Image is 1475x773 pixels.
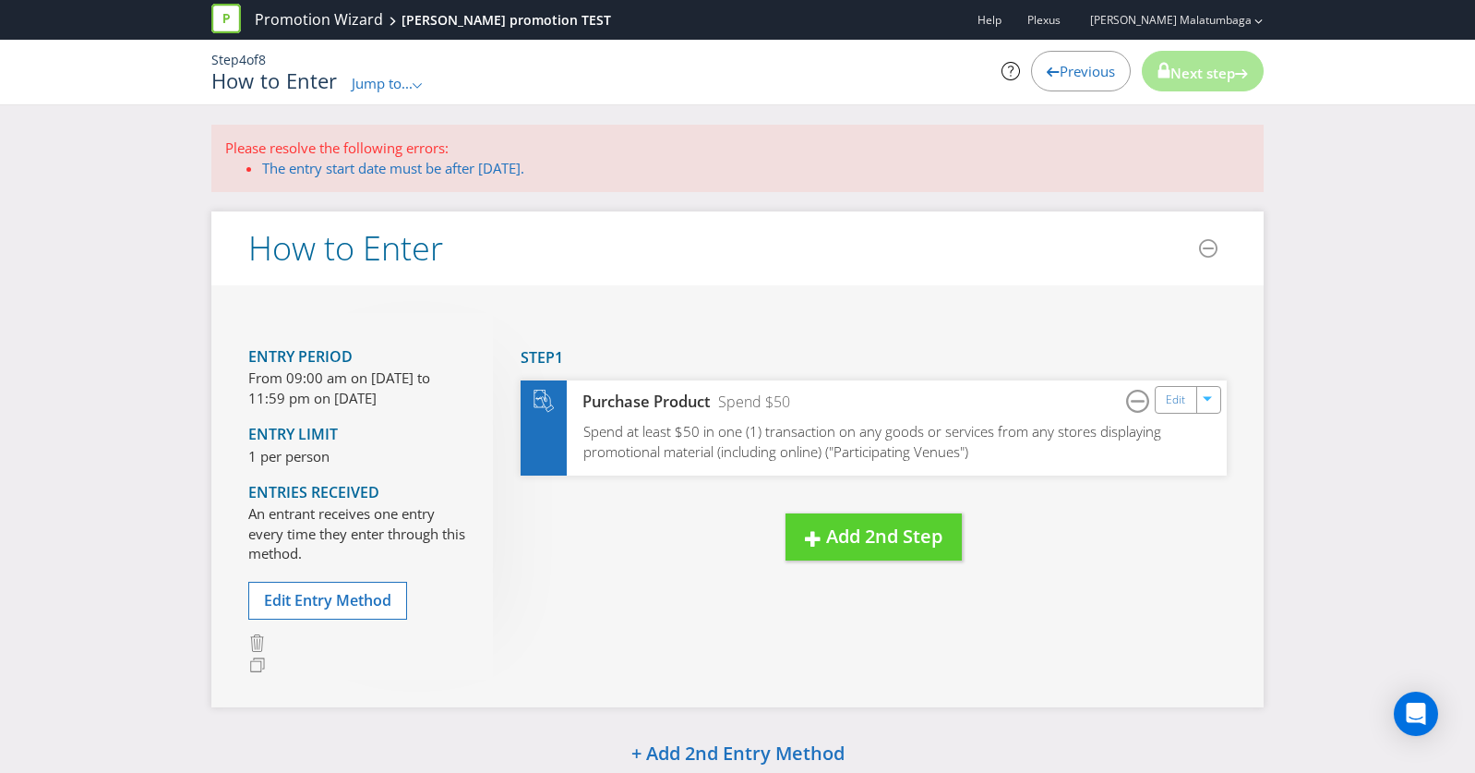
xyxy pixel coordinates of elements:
h2: How to Enter [248,230,443,267]
a: Promotion Wizard [255,9,383,30]
p: From 09:00 am on [DATE] to 11:59 pm on [DATE] [248,368,465,408]
a: The entry start date must be after [DATE]. [262,159,524,177]
span: Step [521,347,555,368]
h4: Entries Received [248,485,465,501]
a: Help [977,12,1001,28]
span: Edit Entry Method [264,590,391,610]
span: of [246,51,258,68]
div: Open Intercom Messenger [1394,692,1438,736]
button: Edit Entry Method [248,582,407,620]
span: Previous [1060,62,1115,80]
p: Please resolve the following errors: [225,139,1250,158]
span: 1 [555,347,563,368]
div: Spend $50 [711,392,790,413]
span: Next step [1170,64,1235,82]
span: Add 2nd Step [826,524,942,549]
span: Jump to... [352,74,413,92]
a: [PERSON_NAME] Malatumbaga [1072,12,1252,28]
a: Edit [1166,390,1185,411]
span: Entry Period [248,346,353,367]
p: An entrant receives one entry every time they enter through this method. [248,504,465,563]
span: Spend at least $50 in one (1) transaction on any goods or services from any stores displaying pro... [583,422,1161,460]
h1: How to Enter [211,69,338,91]
span: + Add 2nd Entry Method [631,741,845,766]
button: Add 2nd Step [785,513,962,561]
p: 1 per person [248,447,465,466]
span: 4 [239,51,246,68]
div: [PERSON_NAME] promotion TEST [402,11,611,30]
span: Plexus [1027,12,1061,28]
span: 8 [258,51,266,68]
span: Step [211,51,239,68]
div: Purchase Product [567,392,711,413]
span: Entry Limit [248,424,338,444]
